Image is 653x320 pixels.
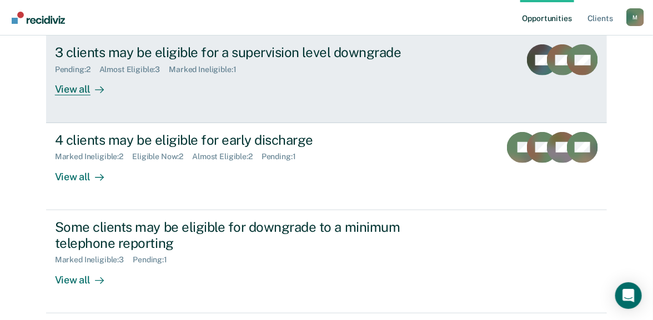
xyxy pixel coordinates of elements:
div: Pending : 2 [55,65,99,74]
div: View all [55,161,117,183]
div: M [626,8,644,26]
div: Marked Ineligible : 1 [169,65,245,74]
a: 3 clients may be eligible for a supervision level downgradePending:2Almost Eligible:3Marked Ineli... [46,35,607,123]
div: Some clients may be eligible for downgrade to a minimum telephone reporting [55,219,445,251]
button: Profile dropdown button [626,8,644,26]
div: Marked Ineligible : 2 [55,152,132,161]
a: Some clients may be eligible for downgrade to a minimum telephone reportingMarked Ineligible:3Pen... [46,210,607,313]
div: Eligible Now : 2 [132,152,192,161]
div: Open Intercom Messenger [615,282,642,309]
div: View all [55,265,117,286]
div: View all [55,74,117,96]
div: Pending : 1 [262,152,305,161]
div: Marked Ineligible : 3 [55,255,133,265]
a: 4 clients may be eligible for early dischargeMarked Ineligible:2Eligible Now:2Almost Eligible:2Pe... [46,123,607,210]
div: Almost Eligible : 2 [192,152,262,161]
div: Almost Eligible : 3 [99,65,169,74]
div: Pending : 1 [133,255,176,265]
div: 3 clients may be eligible for a supervision level downgrade [55,44,445,60]
img: Recidiviz [12,12,65,24]
div: 4 clients may be eligible for early discharge [55,132,445,148]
